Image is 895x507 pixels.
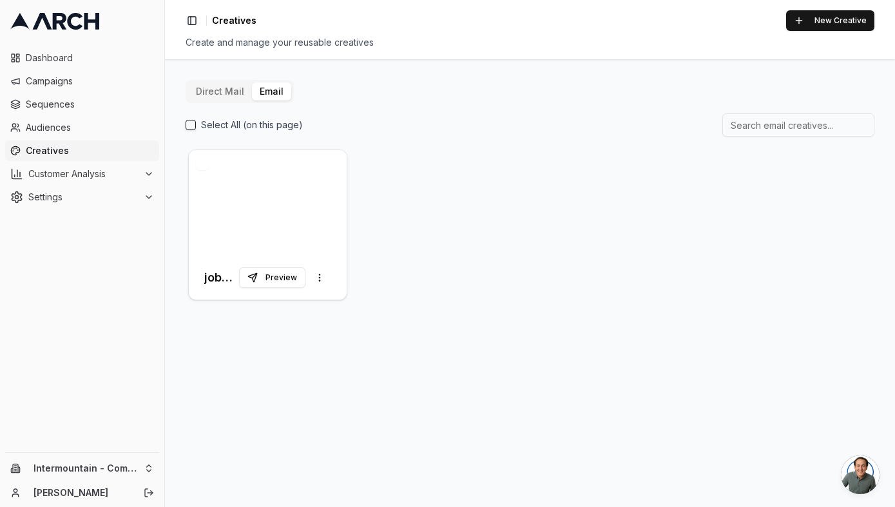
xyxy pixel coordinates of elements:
[841,455,880,494] a: Open chat
[26,52,154,64] span: Dashboard
[5,140,159,161] a: Creatives
[188,82,252,100] button: Direct Mail
[239,267,305,288] button: Preview
[26,75,154,88] span: Campaigns
[5,117,159,138] a: Audiences
[212,14,256,27] nav: breadcrumb
[5,94,159,115] a: Sequences
[5,187,159,207] button: Settings
[140,484,158,502] button: Log out
[201,119,303,131] label: Select All (on this page)
[5,48,159,68] a: Dashboard
[26,121,154,134] span: Audiences
[252,82,291,100] button: Email
[26,98,154,111] span: Sequences
[34,486,130,499] a: [PERSON_NAME]
[204,269,239,287] h3: job booked - thank you
[34,463,139,474] span: Intermountain - Comfort Solutions
[28,167,139,180] span: Customer Analysis
[5,71,159,91] a: Campaigns
[186,36,874,49] div: Create and manage your reusable creatives
[212,14,256,27] span: Creatives
[28,191,139,204] span: Settings
[786,10,874,31] button: New Creative
[5,458,159,479] button: Intermountain - Comfort Solutions
[5,164,159,184] button: Customer Analysis
[26,144,154,157] span: Creatives
[722,113,874,137] input: Search email creatives...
